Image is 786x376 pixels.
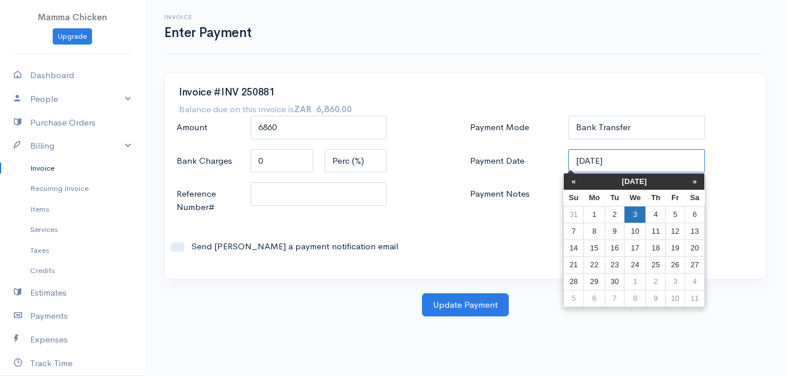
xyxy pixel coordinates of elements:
[564,174,584,190] th: «
[294,104,352,115] strong: ZAR 6,860.00
[38,12,107,23] span: Mamma Chicken
[625,206,646,223] td: 3
[564,239,584,256] td: 14
[685,239,704,256] td: 20
[625,223,646,239] td: 10
[422,293,509,317] button: Update Payment
[646,223,666,239] td: 11
[53,28,92,45] a: Upgrade
[666,290,685,307] td: 10
[685,256,704,273] td: 27
[646,273,666,290] td: 2
[583,174,685,190] th: [DATE]
[646,190,666,207] th: Th
[605,206,624,223] td: 2
[185,240,455,253] label: Send [PERSON_NAME] a payment notification email
[179,87,752,98] h3: Invoice #INV 250881
[179,104,352,115] h7: Balance due on this invoice is
[625,273,646,290] td: 1
[564,223,584,239] td: 7
[564,206,584,223] td: 31
[685,174,704,190] th: »
[685,290,704,307] td: 11
[646,290,666,307] td: 9
[605,273,624,290] td: 30
[171,149,245,173] label: Bank Charges
[564,256,584,273] td: 21
[685,206,704,223] td: 6
[605,223,624,239] td: 9
[583,239,605,256] td: 15
[666,256,685,273] td: 26
[171,182,245,219] label: Reference Number#
[564,273,584,290] td: 28
[464,149,563,173] label: Payment Date
[583,256,605,273] td: 22
[646,206,666,223] td: 4
[564,190,584,207] th: Su
[583,273,605,290] td: 29
[625,190,646,207] th: We
[583,190,605,207] th: Mo
[605,239,624,256] td: 16
[164,14,252,20] h6: Invoice
[583,206,605,223] td: 1
[666,239,685,256] td: 19
[564,290,584,307] td: 5
[625,239,646,256] td: 17
[685,190,704,207] th: Sa
[666,273,685,290] td: 3
[666,223,685,239] td: 12
[646,256,666,273] td: 25
[666,206,685,223] td: 5
[685,223,704,239] td: 13
[685,273,704,290] td: 4
[625,256,646,273] td: 24
[171,116,245,139] label: Amount
[605,290,624,307] td: 7
[605,190,624,207] th: Tu
[625,290,646,307] td: 8
[464,182,563,218] label: Payment Notes
[605,256,624,273] td: 23
[464,116,563,139] label: Payment Mode
[164,25,252,40] h1: Enter Payment
[583,223,605,239] td: 8
[583,290,605,307] td: 6
[646,239,666,256] td: 18
[666,190,685,207] th: Fr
